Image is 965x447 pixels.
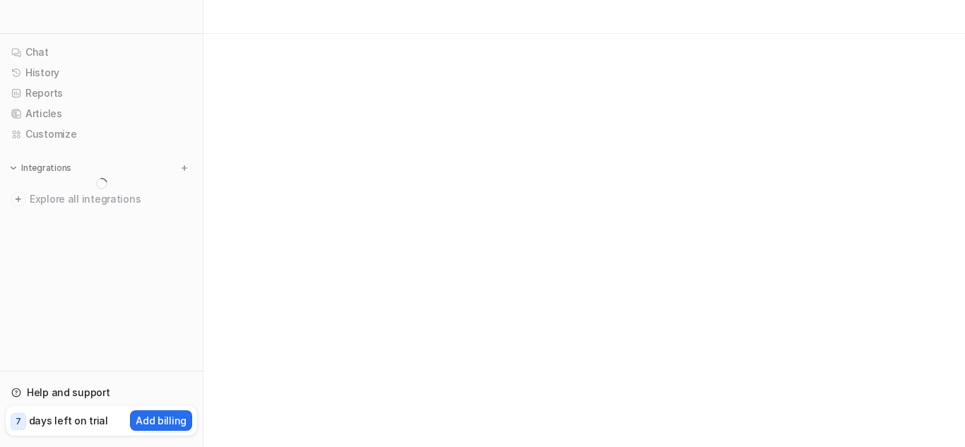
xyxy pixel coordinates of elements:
p: 7 [16,415,21,428]
img: menu_add.svg [179,163,189,173]
a: Reports [6,83,197,103]
p: Integrations [21,162,71,174]
button: Integrations [6,161,76,175]
a: Explore all integrations [6,189,197,209]
img: explore all integrations [11,192,25,206]
button: Add billing [130,410,192,431]
img: expand menu [8,163,18,173]
a: Articles [6,104,197,124]
a: Chat [6,42,197,62]
p: Add billing [136,413,187,428]
a: Help and support [6,383,197,403]
p: days left on trial [29,413,108,428]
a: History [6,63,197,83]
a: Customize [6,124,197,144]
span: Explore all integrations [30,188,191,210]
